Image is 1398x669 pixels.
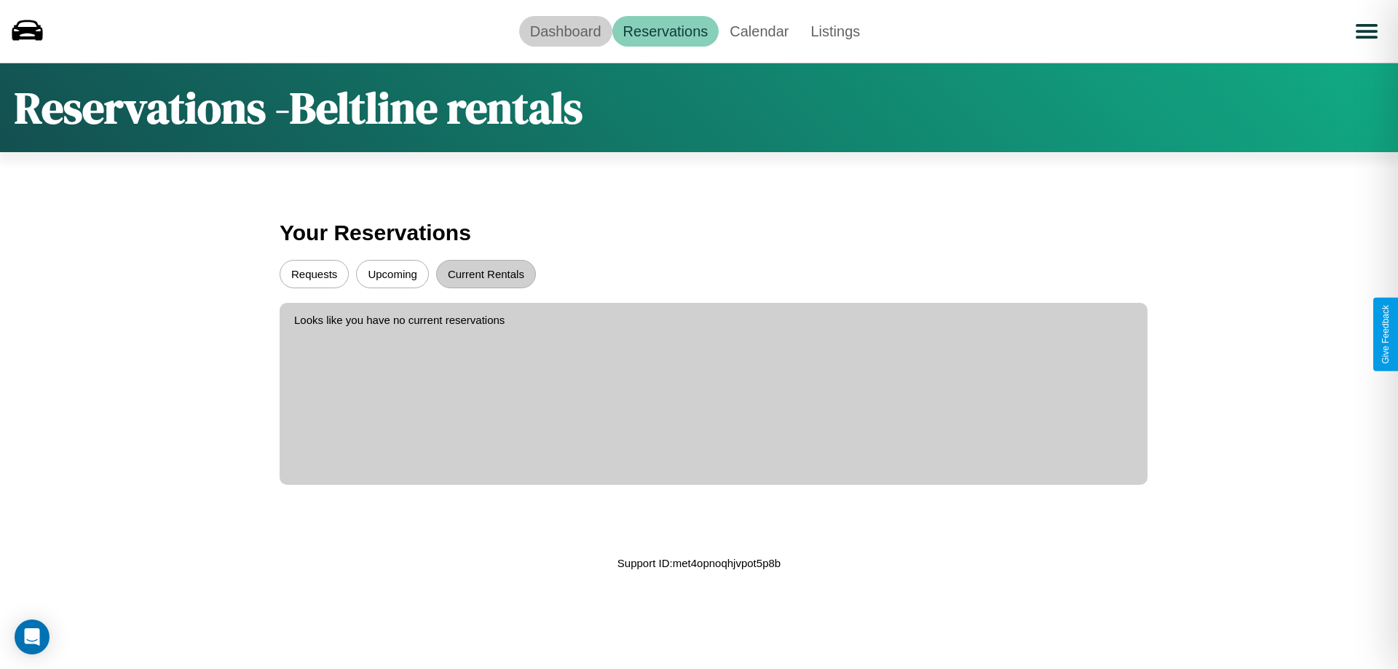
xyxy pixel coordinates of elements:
button: Current Rentals [436,260,536,288]
div: Give Feedback [1381,305,1391,364]
p: Looks like you have no current reservations [294,310,1133,330]
button: Open menu [1346,11,1387,52]
div: Open Intercom Messenger [15,619,50,654]
p: Support ID: met4opnoqhjvpot5p8b [617,553,781,573]
a: Reservations [612,16,719,47]
button: Requests [280,260,349,288]
a: Dashboard [519,16,612,47]
button: Upcoming [356,260,429,288]
h1: Reservations - Beltline rentals [15,78,582,138]
a: Listings [799,16,871,47]
a: Calendar [719,16,799,47]
h3: Your Reservations [280,213,1118,253]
